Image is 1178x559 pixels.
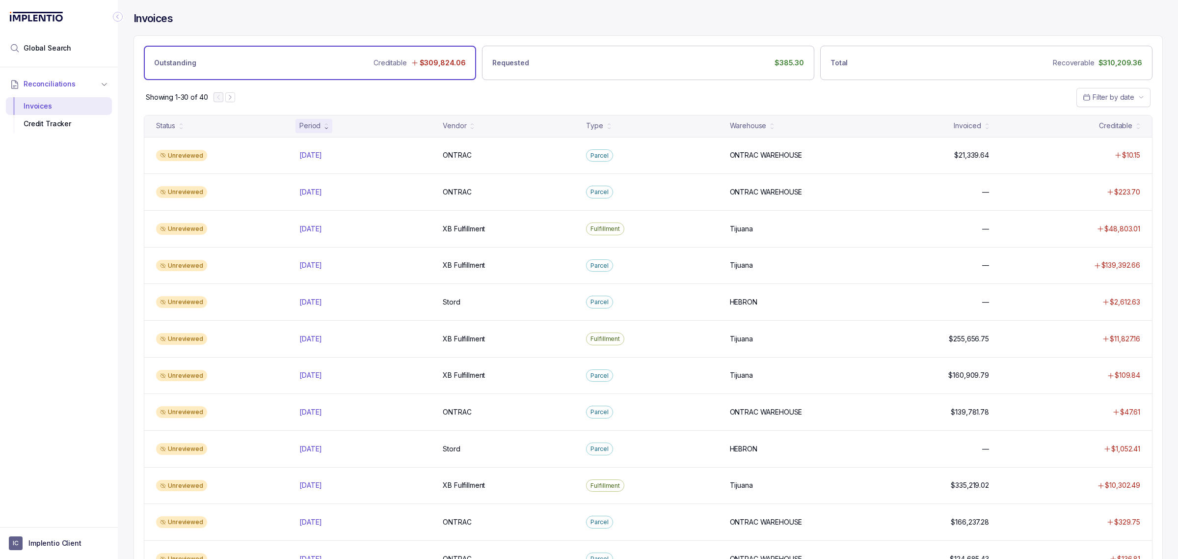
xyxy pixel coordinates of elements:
p: $47.61 [1120,407,1140,417]
p: Fulfillment [590,481,620,491]
p: Tijuana [730,370,753,380]
div: Reconciliations [6,95,112,135]
div: Unreviewed [156,370,207,382]
p: ONTRAC [443,517,471,527]
p: Tijuana [730,334,753,344]
p: $329.75 [1114,517,1140,527]
div: Remaining page entries [146,92,208,102]
p: — [982,260,989,270]
p: [DATE] [299,370,322,380]
p: $309,824.06 [420,58,466,68]
p: $310,209.36 [1098,58,1142,68]
p: Parcel [590,261,608,271]
button: Reconciliations [6,73,112,95]
p: — [982,444,989,454]
div: Credit Tracker [14,115,104,133]
p: $223.70 [1114,187,1140,197]
p: [DATE] [299,297,322,307]
p: XB Fulfillment [443,480,485,490]
p: ONTRAC WAREHOUSE [730,150,803,160]
p: Tijuana [730,224,753,234]
p: Stord [443,444,460,454]
button: Date Range Picker [1076,88,1151,107]
p: $160,909.79 [948,370,989,380]
span: User initials [9,536,23,550]
p: [DATE] [299,444,322,454]
p: Parcel [590,371,608,381]
p: $255,656.75 [949,334,989,344]
p: Showing 1-30 of 40 [146,92,208,102]
p: [DATE] [299,224,322,234]
p: Parcel [590,297,608,307]
p: $2,612.63 [1110,297,1140,307]
p: $109.84 [1115,370,1140,380]
h4: Invoices [134,12,173,26]
p: [DATE] [299,407,322,417]
button: Next Page [225,92,235,102]
p: ONTRAC WAREHOUSE [730,187,803,197]
div: Unreviewed [156,443,207,455]
p: Stord [443,297,460,307]
p: $10,302.49 [1105,480,1140,490]
div: Creditable [1099,121,1132,131]
div: Warehouse [730,121,767,131]
div: Unreviewed [156,516,207,528]
p: Parcel [590,444,608,454]
search: Date Range Picker [1083,92,1134,102]
p: $10.15 [1122,150,1140,160]
div: Unreviewed [156,296,207,308]
div: Unreviewed [156,480,207,492]
div: Unreviewed [156,260,207,272]
p: Parcel [590,187,608,197]
div: Invoices [14,97,104,115]
p: HEBRON [730,297,757,307]
p: Creditable [374,58,407,68]
p: [DATE] [299,334,322,344]
p: Parcel [590,407,608,417]
div: Unreviewed [156,333,207,345]
p: $21,339.64 [954,150,989,160]
div: Status [156,121,175,131]
span: Reconciliations [24,79,76,89]
p: Requested [492,58,529,68]
p: XB Fulfillment [443,260,485,270]
p: [DATE] [299,260,322,270]
p: Fulfillment [590,334,620,344]
div: Unreviewed [156,186,207,198]
button: User initialsImplentio Client [9,536,109,550]
p: XB Fulfillment [443,224,485,234]
p: Total [830,58,848,68]
p: Outstanding [154,58,196,68]
p: Tijuana [730,480,753,490]
p: Tijuana [730,260,753,270]
p: Implentio Client [28,538,81,548]
div: Invoiced [954,121,981,131]
p: Recoverable [1053,58,1094,68]
p: — [982,187,989,197]
p: $1,052.41 [1111,444,1140,454]
span: Global Search [24,43,71,53]
div: Vendor [443,121,466,131]
p: XB Fulfillment [443,334,485,344]
p: $335,219.02 [951,480,989,490]
div: Unreviewed [156,150,207,162]
p: $139,392.66 [1101,260,1140,270]
p: [DATE] [299,150,322,160]
p: Parcel [590,151,608,161]
div: Period [299,121,321,131]
p: ONTRAC [443,187,471,197]
div: Unreviewed [156,406,207,418]
p: XB Fulfillment [443,370,485,380]
p: ONTRAC [443,407,471,417]
span: Filter by date [1093,93,1134,101]
div: Unreviewed [156,223,207,235]
p: ONTRAC WAREHOUSE [730,407,803,417]
p: [DATE] [299,480,322,490]
p: Parcel [590,517,608,527]
p: ONTRAC WAREHOUSE [730,517,803,527]
p: $166,237.28 [951,517,989,527]
p: Fulfillment [590,224,620,234]
div: Collapse Icon [112,11,124,23]
div: Type [586,121,603,131]
p: $11,827.16 [1110,334,1140,344]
